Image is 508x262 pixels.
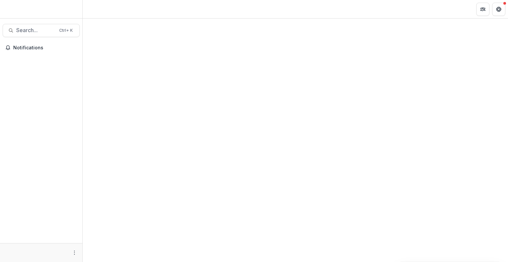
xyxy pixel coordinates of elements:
[13,45,77,51] span: Notifications
[85,4,113,14] nav: breadcrumb
[16,27,55,33] span: Search...
[492,3,505,16] button: Get Help
[70,249,78,257] button: More
[3,24,80,37] button: Search...
[3,42,80,53] button: Notifications
[476,3,489,16] button: Partners
[58,27,74,34] div: Ctrl + K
